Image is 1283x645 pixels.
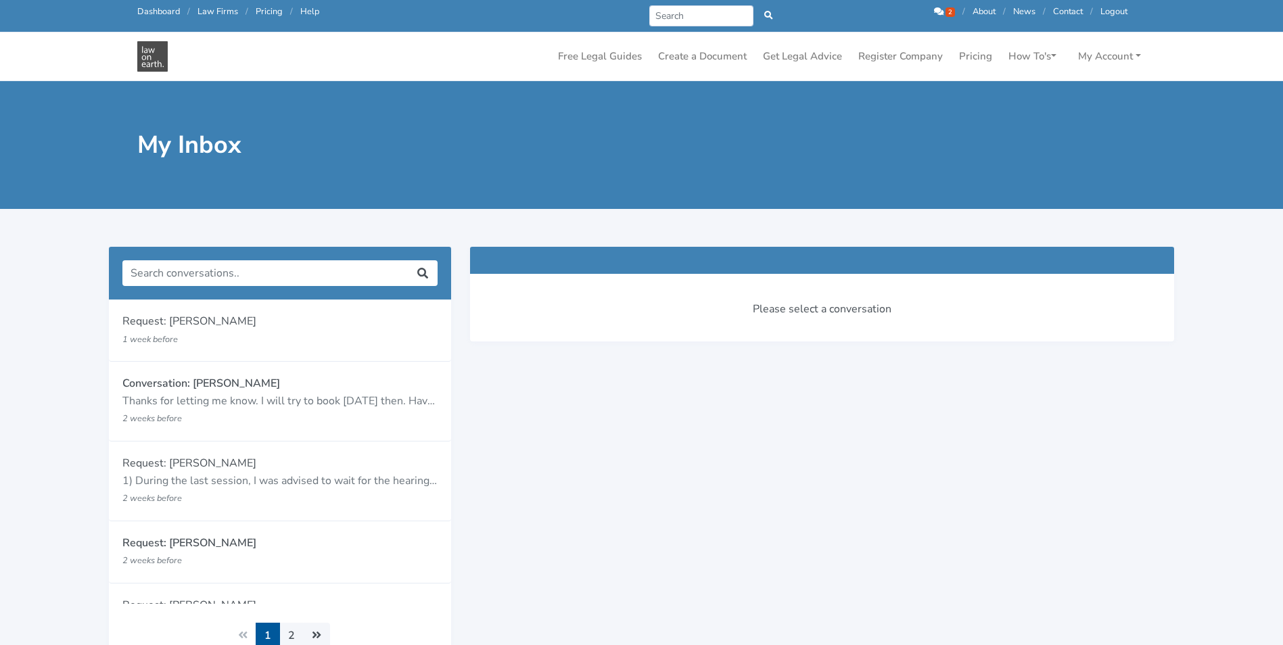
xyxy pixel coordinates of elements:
[122,260,409,286] input: Search conversations..
[300,5,319,18] a: Help
[122,333,178,345] small: 1 week before
[122,492,182,504] small: 2 weeks before
[946,7,955,17] span: 2
[853,43,948,70] a: Register Company
[973,5,996,18] a: About
[934,5,957,18] a: 2
[197,5,238,18] a: Law Firms
[109,521,452,583] a: Request: [PERSON_NAME] 2 weeks before
[122,597,438,615] p: Request: [PERSON_NAME]
[122,313,438,331] p: Request: [PERSON_NAME]
[1073,43,1146,70] a: My Account
[122,473,438,490] p: 1) During the last session, I was advised to wait for the hearings ([PERSON_NAME] and Police matt...
[653,43,752,70] a: Create a Document
[109,441,452,521] a: Request: [PERSON_NAME] 1) During the last session, I was advised to wait for the hearings ([PERSO...
[1053,5,1083,18] a: Contact
[1100,5,1127,18] a: Logout
[553,43,647,70] a: Free Legal Guides
[1090,5,1093,18] span: /
[187,5,190,18] span: /
[954,43,998,70] a: Pricing
[1013,5,1035,18] a: News
[256,5,283,18] a: Pricing
[137,130,632,160] h1: My Inbox
[290,5,293,18] span: /
[137,41,168,72] img: Law On Earth
[1003,43,1062,70] a: How To's
[122,393,438,410] p: Thanks for letting me know. I will try to book [DATE] then. Have a lovely day
[1043,5,1046,18] span: /
[109,362,452,441] a: Conversation: [PERSON_NAME] Thanks for letting me know. I will try to book [DATE] then. Have a lo...
[109,300,452,362] a: Request: [PERSON_NAME] 1 week before
[122,412,182,425] small: 2 weeks before
[246,5,248,18] span: /
[137,5,180,18] a: Dashboard
[962,5,965,18] span: /
[649,5,754,26] input: Search
[484,287,1161,331] div: Please select a conversation
[122,554,182,567] small: 2 weeks before
[122,375,438,393] p: Conversation: [PERSON_NAME]
[122,535,438,552] p: Request: [PERSON_NAME]
[757,43,847,70] a: Get Legal Advice
[122,455,438,473] p: Request: [PERSON_NAME]
[1003,5,1006,18] span: /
